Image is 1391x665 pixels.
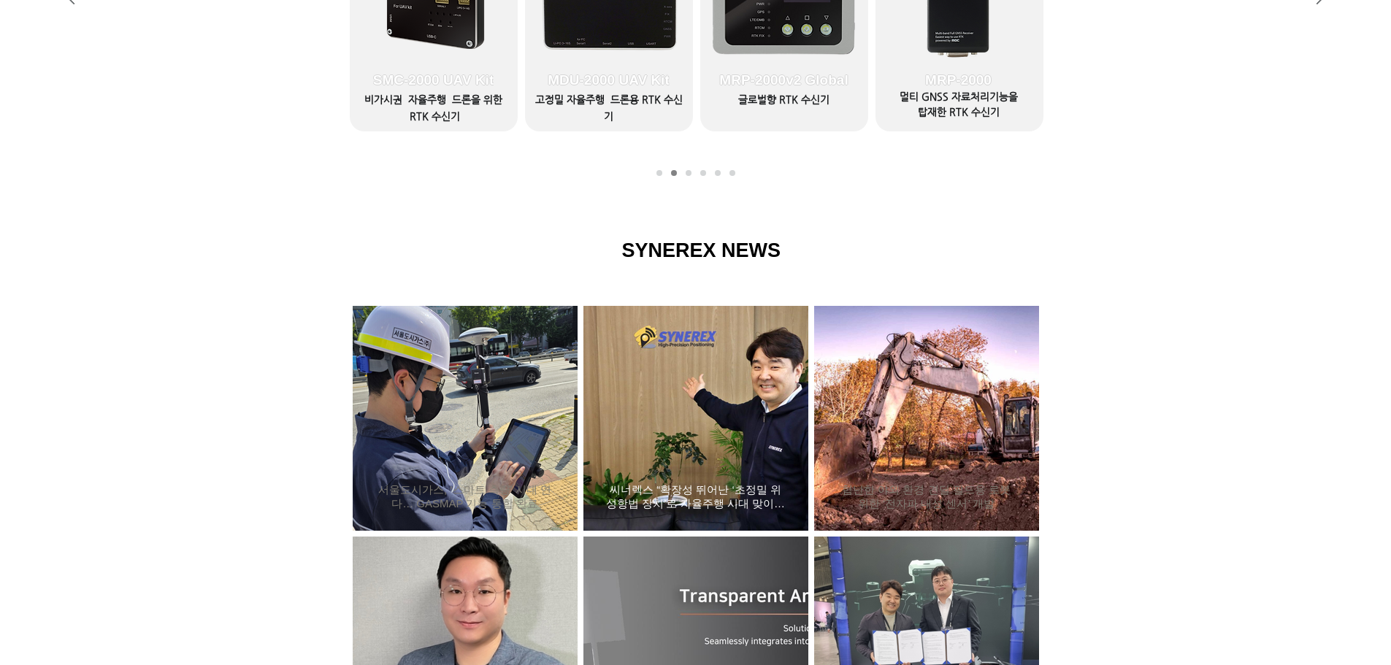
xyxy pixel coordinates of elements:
a: 서울도시가스, ‘스마트 측량’ 시대 연다… GASMAP 기능 통합 완료 [375,483,556,511]
a: MBC GNSS RTK1 [656,170,662,176]
a: 씨너렉스 “확장성 뛰어난 ‘초정밀 위성항법 장치’로 자율주행 시대 맞이할 것” [605,483,786,511]
iframe: Wix Chat [1223,602,1391,665]
a: MBC GNSS 측량/IoT [700,170,706,176]
a: MBC GNSS RTK2 [671,170,677,176]
a: 험난한 야외 환경 견딜 필드용 로봇 위한 ‘전자파 내성 센서’ 개발 [836,483,1017,511]
a: A/V Solution [729,170,735,176]
span: MRP-2000v2 Global [719,72,848,88]
span: SYNEREX NEWS [622,239,781,261]
a: ANTENNA [715,170,721,176]
span: MRP-2000 [925,72,992,88]
span: SMC-2000 UAV Kit [373,72,494,88]
span: MDU-2000 UAV Kit [548,72,669,88]
nav: 슬라이드 [652,170,740,176]
a: MBC GNSS INS [686,170,691,176]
